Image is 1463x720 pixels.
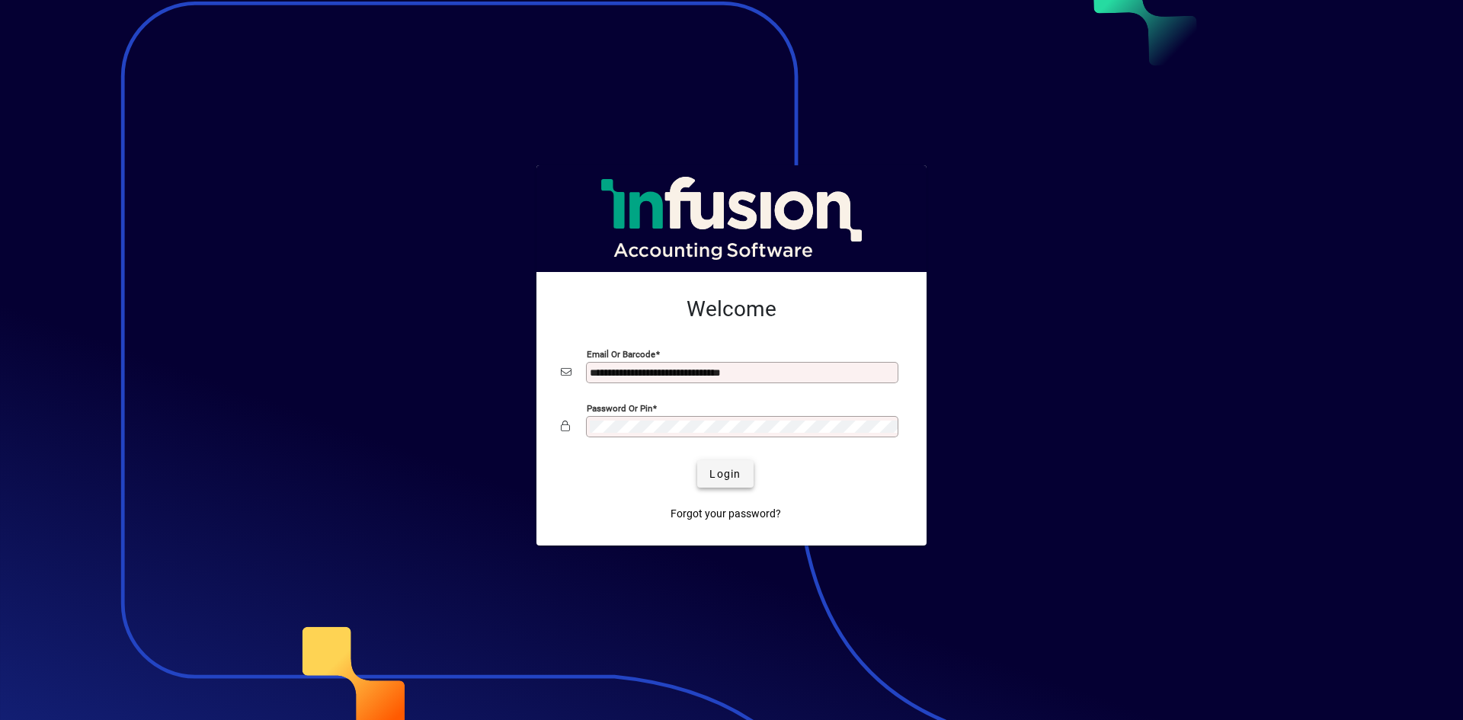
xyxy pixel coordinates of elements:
button: Login [697,460,753,488]
h2: Welcome [561,296,902,322]
mat-label: Email or Barcode [587,349,655,360]
span: Login [709,466,741,482]
span: Forgot your password? [671,506,781,522]
mat-label: Password or Pin [587,403,652,414]
a: Forgot your password? [664,500,787,527]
